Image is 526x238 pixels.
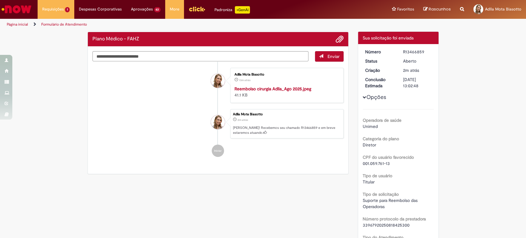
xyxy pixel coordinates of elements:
img: click_logo_yellow_360x200.png [189,4,205,14]
span: Enviar [328,54,340,59]
p: +GenAi [235,6,250,14]
span: Despesas Corporativas [79,6,122,12]
time: 01/09/2025 10:02:45 [238,118,248,122]
a: Página inicial [7,22,28,27]
time: 01/09/2025 09:51:56 [239,78,251,82]
span: Suporte para Reembolso das Operadoras [363,198,419,209]
span: Adlla Mota Biasotto [485,6,521,12]
span: 2m atrás [403,68,419,73]
span: Diretor [363,142,376,148]
img: ServiceNow [1,3,32,15]
b: CPF do usuário favorecido [363,154,414,160]
dt: Conclusão Estimada [361,76,398,89]
span: Aprovações [131,6,153,12]
div: Adlla Mota Biasotto [234,73,337,76]
div: 01/09/2025 10:02:45 [403,67,432,73]
h2: Plano Médico - FAHZ Histórico de tíquete [92,36,139,42]
span: Unimed [363,124,378,129]
span: Rascunhos [429,6,451,12]
span: 33967920250818425300 [363,222,410,228]
a: Reembolso cirurgia Adlla_Ago 2025.jpeg [234,86,311,92]
dt: Criação [361,67,398,73]
span: Favoritos [397,6,414,12]
div: [DATE] 13:02:48 [403,76,432,89]
span: 63 [154,7,161,12]
span: 001.059.761-13 [363,161,390,166]
div: Aberto [403,58,432,64]
span: More [170,6,179,12]
span: 1 [65,7,70,12]
div: R13466859 [403,49,432,55]
span: 2m atrás [238,118,248,122]
a: Rascunhos [423,6,451,12]
div: 41.1 KB [234,86,337,98]
ul: Histórico de tíquete [92,62,344,163]
ul: Trilhas de página [5,19,346,30]
button: Enviar [315,51,344,62]
li: Adlla Mota Biasotto [92,109,344,139]
b: Tipo de solicitação [363,191,399,197]
span: 13m atrás [239,78,251,82]
div: Adlla Mota Biasotto [211,74,225,88]
b: Número protocolo da prestadora [363,216,426,222]
div: Adlla Mota Biasotto [233,113,340,116]
b: Categoria do plano [363,136,399,142]
b: Tipo de usuário [363,173,392,178]
span: Requisições [42,6,64,12]
p: [PERSON_NAME]! Recebemos seu chamado R13466859 e em breve estaremos atuando. [233,125,340,135]
textarea: Digite sua mensagem aqui... [92,51,309,62]
div: Adlla Mota Biasotto [211,115,225,129]
a: Formulário de Atendimento [41,22,87,27]
button: Adicionar anexos [336,35,344,43]
span: Titular [363,179,375,185]
div: Padroniza [214,6,250,14]
b: Operadora de saúde [363,117,402,123]
dt: Número [361,49,398,55]
span: Sua solicitação foi enviada [363,35,414,41]
dt: Status [361,58,398,64]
